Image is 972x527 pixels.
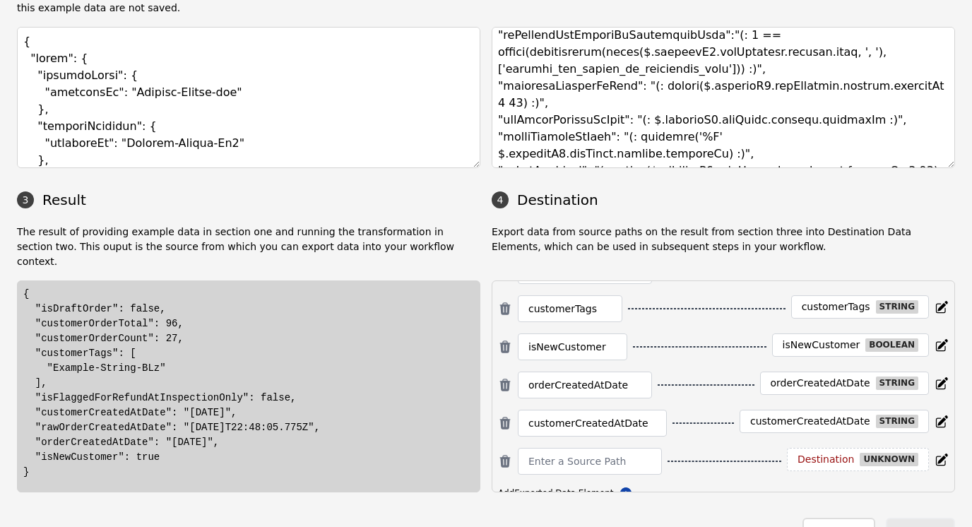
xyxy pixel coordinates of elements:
h3: Result [17,189,480,211]
p: Export data from source paths on the result from section three into Destination Data Elements, wh... [492,225,955,269]
input: Enter a Source Path [528,453,651,470]
div: Destination [798,454,854,466]
input: Enter a Source Path [528,415,656,432]
input: Enter a Source Path [528,300,612,317]
div: string [876,377,918,390]
div: boolean [865,338,918,352]
div: orderCreatedAtDate [771,377,870,390]
div: Add Exported Data Element [498,486,949,500]
textarea: { "lorem": { "ipsumdoLorsi": { "ametconsEc": "Adipisc-Elitse-doe" }, "temporiNcididun": { "utlabo... [17,27,480,168]
input: Enter a Source Path [528,377,641,393]
div: string [876,415,918,428]
div: 4 [492,191,509,208]
div: 3 [17,191,34,208]
textarea: { "loremipSumdoLorsiTametConsEctet": "(: $.adipi.elitsedDoeiusModtem.incid_utlab_etd.magn_aliqu.e... [492,27,955,168]
div: isNewCustomer [783,339,860,352]
p: The result of providing example data in section one and running the transformation in section two... [17,225,480,269]
input: Enter a Source Path [528,338,617,355]
div: string [876,300,918,314]
div: unknown [860,453,918,466]
h3: Destination [492,189,955,211]
div: { "isDraftOrder": false, "customerOrderTotal": 96, "customerOrderCount": 27, "customerTags": [ "E... [23,287,474,480]
div: customerTags [802,301,870,314]
div: customerCreatedAtDate [750,415,870,428]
